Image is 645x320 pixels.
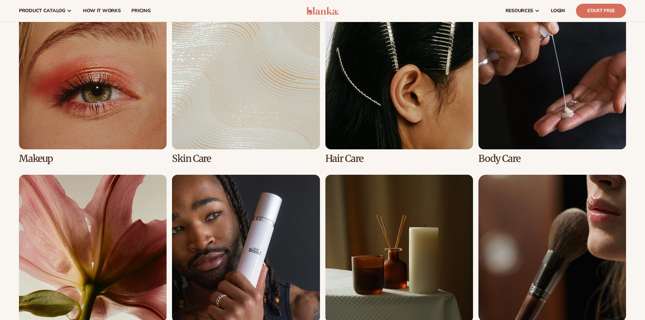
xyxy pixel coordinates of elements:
h3: Body Care [478,153,626,164]
span: pricing [131,8,150,14]
h3: Makeup [19,153,167,164]
a: Start Free [576,4,626,18]
div: 3 / 8 [325,2,473,164]
span: product catalog [19,8,65,14]
span: LOGIN [551,8,565,14]
div: 1 / 8 [19,2,167,164]
div: 2 / 8 [172,2,320,164]
div: 4 / 8 [478,2,626,164]
span: How It Works [83,8,121,14]
h3: Skin Care [172,153,320,164]
img: logo [306,7,339,15]
h3: Hair Care [325,153,473,164]
span: resources [506,8,533,14]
